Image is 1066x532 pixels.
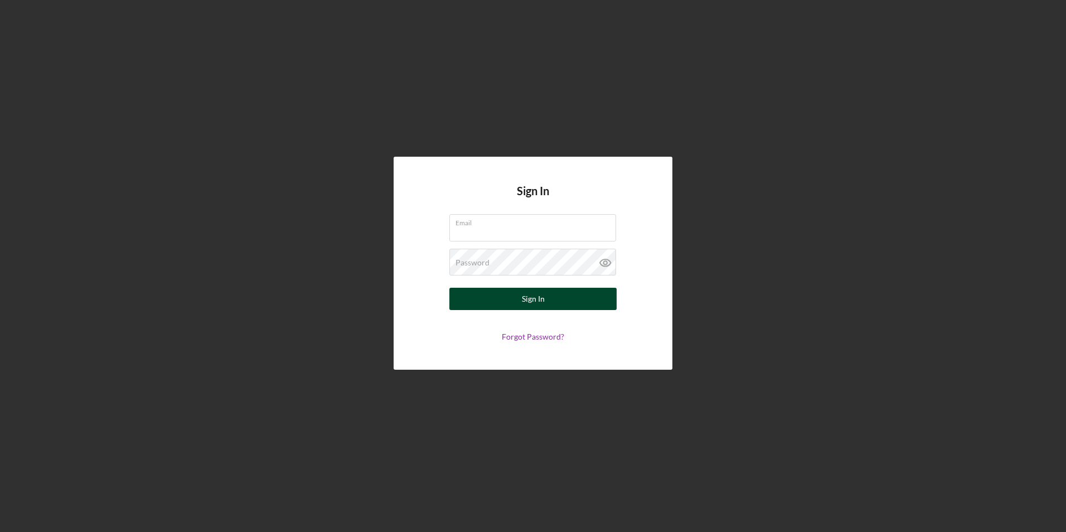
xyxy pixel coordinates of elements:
div: Sign In [522,288,545,310]
label: Password [456,258,490,267]
h4: Sign In [517,185,549,214]
label: Email [456,215,616,227]
button: Sign In [449,288,617,310]
a: Forgot Password? [502,332,564,341]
